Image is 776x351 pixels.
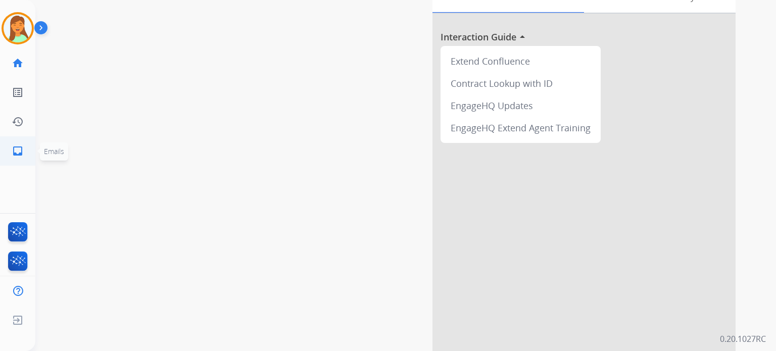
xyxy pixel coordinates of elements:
div: EngageHQ Extend Agent Training [445,117,597,139]
mat-icon: inbox [12,145,24,157]
span: Emails [44,146,64,156]
img: avatar [4,14,32,42]
mat-icon: home [12,57,24,69]
div: Contract Lookup with ID [445,72,597,94]
div: EngageHQ Updates [445,94,597,117]
mat-icon: list_alt [12,86,24,98]
p: 0.20.1027RC [720,333,766,345]
mat-icon: history [12,116,24,128]
div: Extend Confluence [445,50,597,72]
